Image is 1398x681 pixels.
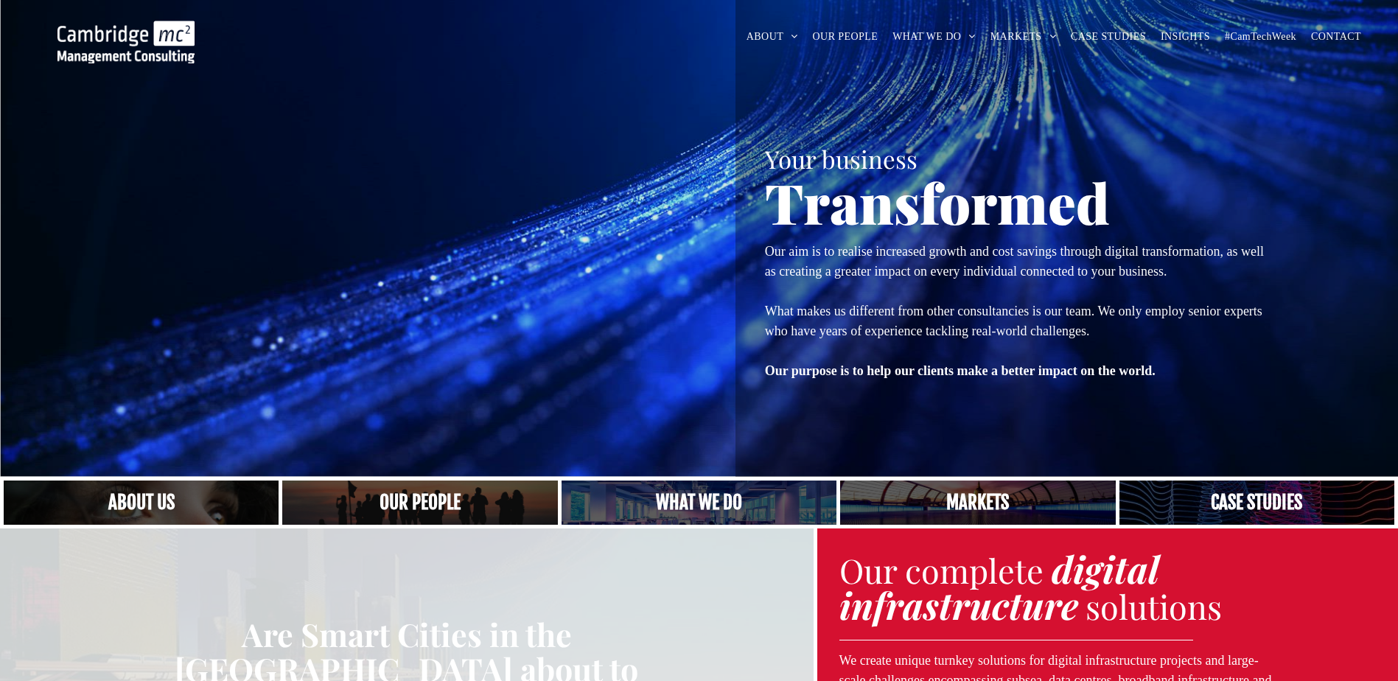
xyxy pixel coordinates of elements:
span: Our complete [839,548,1044,592]
span: What makes us different from other consultancies is our team. We only employ senior experts who h... [765,304,1262,338]
strong: digital [1052,544,1159,593]
a: A yoga teacher lifting his whole body off the ground in the peacock pose [562,481,836,525]
span: solutions [1086,584,1222,628]
a: CONTACT [1304,25,1369,48]
a: WHAT WE DO [885,25,983,48]
a: A crowd in silhouette at sunset, on a rise or lookout point [282,481,557,525]
strong: infrastructure [839,580,1078,629]
a: INSIGHTS [1153,25,1217,48]
span: Transformed [765,165,1110,239]
a: #CamTechWeek [1217,25,1304,48]
span: Our aim is to realise increased growth and cost savings through digital transformation, as well a... [765,244,1264,279]
a: MARKETS [983,25,1063,48]
span: Your business [765,142,918,175]
a: ABOUT [739,25,805,48]
a: CASE STUDIES [1063,25,1153,48]
strong: Our purpose is to help our clients make a better impact on the world. [765,363,1156,378]
img: Cambridge MC Logo [57,21,195,63]
a: Close up of woman's face, centered on her eyes [4,481,279,525]
a: OUR PEOPLE [805,25,886,48]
